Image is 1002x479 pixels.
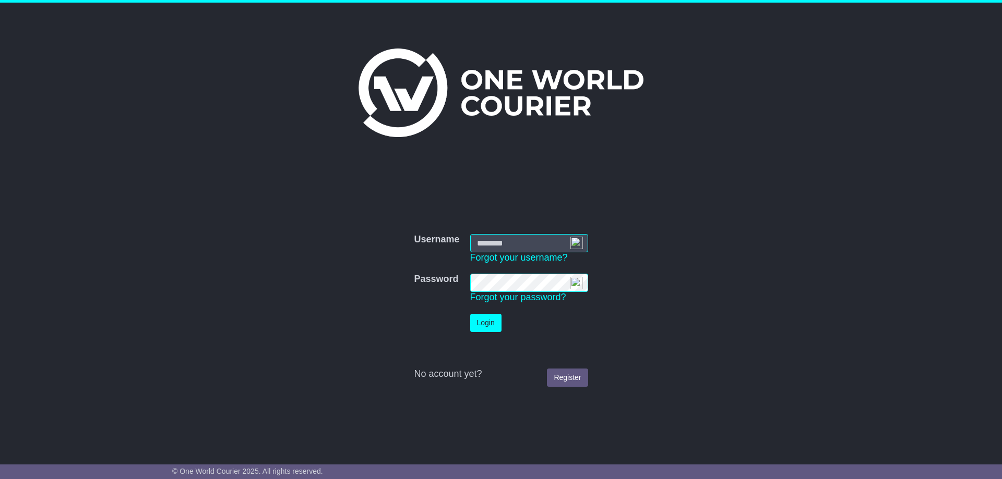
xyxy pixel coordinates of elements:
img: npw-badge-icon-locked.svg [570,277,583,289]
div: No account yet? [414,369,588,380]
a: Forgot your password? [470,292,566,302]
span: © One World Courier 2025. All rights reserved. [172,467,323,475]
img: One World [359,48,643,137]
label: Password [414,274,458,285]
a: Register [547,369,588,387]
a: Forgot your username? [470,252,568,263]
button: Login [470,314,502,332]
label: Username [414,234,459,245]
img: npw-badge-icon-locked.svg [570,237,583,249]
